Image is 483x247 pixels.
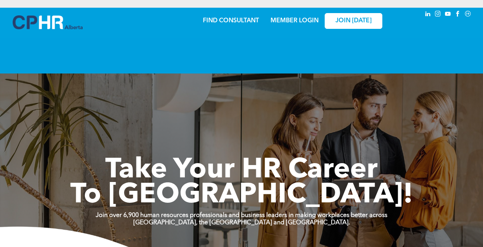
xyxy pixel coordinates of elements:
a: facebook [454,10,462,20]
span: JOIN [DATE] [335,17,372,25]
a: Social network [464,10,472,20]
a: instagram [434,10,442,20]
a: youtube [444,10,452,20]
img: A blue and white logo for cp alberta [13,15,83,29]
a: linkedin [424,10,432,20]
a: JOIN [DATE] [325,13,382,29]
a: FIND CONSULTANT [203,18,259,24]
span: Take Your HR Career [105,157,378,184]
strong: [GEOGRAPHIC_DATA], the [GEOGRAPHIC_DATA] and [GEOGRAPHIC_DATA]. [133,220,350,226]
a: MEMBER LOGIN [271,18,319,24]
strong: Join over 6,900 human resources professionals and business leaders in making workplaces better ac... [96,212,387,219]
span: To [GEOGRAPHIC_DATA]! [70,182,413,209]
